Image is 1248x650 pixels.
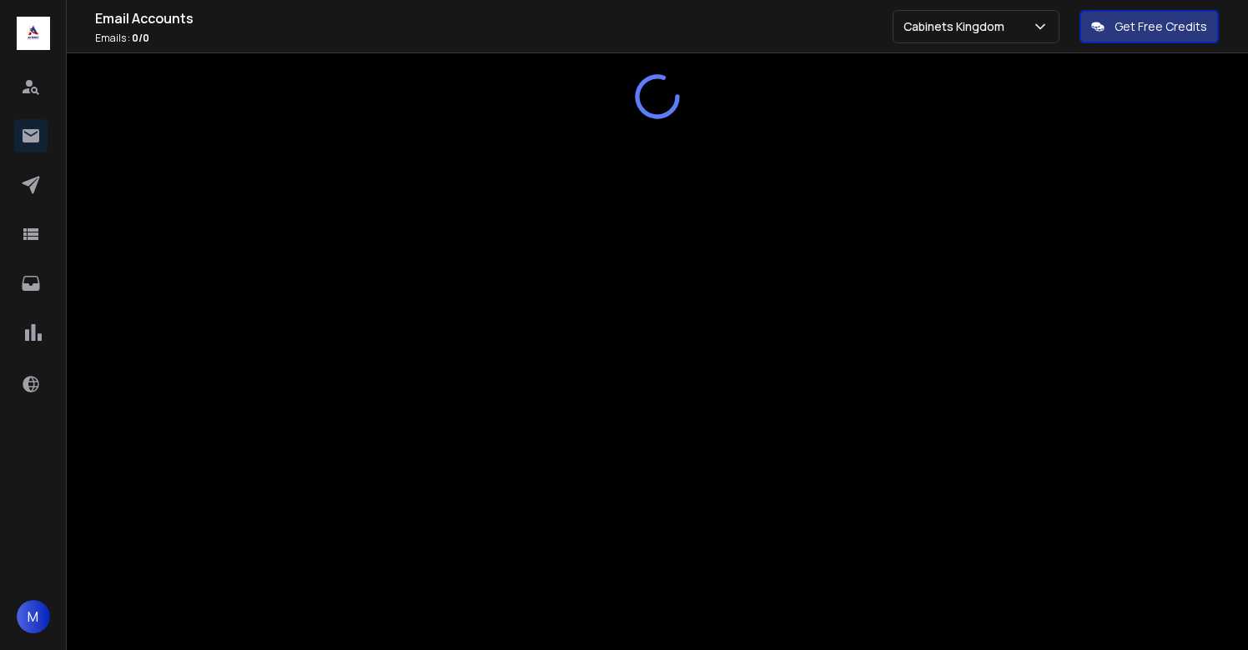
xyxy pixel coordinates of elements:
[1079,10,1219,43] button: Get Free Credits
[17,17,50,50] img: logo
[903,18,1011,35] p: Cabinets Kingdom
[132,31,149,45] span: 0 / 0
[17,600,50,633] button: M
[95,32,893,45] p: Emails :
[1115,18,1207,35] p: Get Free Credits
[95,8,893,28] h1: Email Accounts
